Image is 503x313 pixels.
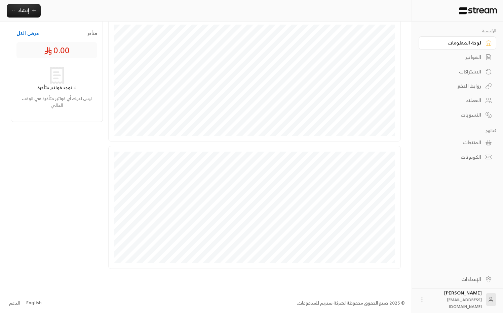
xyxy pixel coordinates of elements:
div: © 2025 جميع الحقوق محفوظة لشركة ستريم للمدفوعات. [297,300,405,307]
button: إنشاء [7,4,41,18]
div: الاشتراكات [427,68,481,75]
a: الإعدادات [419,273,496,286]
strong: لا توجد فواتير متأخرة [37,84,77,92]
div: المنتجات [427,139,481,146]
div: روابط الدفع [427,83,481,89]
img: Logo [458,7,498,14]
div: التسويات [427,112,481,118]
button: عرض الكل [16,30,39,37]
div: الفواتير [427,54,481,61]
div: English [26,300,42,306]
a: الكوبونات [419,151,496,164]
div: الإعدادات [427,276,481,283]
p: الرئيسية [419,28,496,34]
div: العملاء [427,97,481,104]
a: المنتجات [419,136,496,149]
a: لوحة المعلومات [419,36,496,50]
a: الاشتراكات [419,65,496,78]
span: إنشاء [18,6,29,14]
div: لوحة المعلومات [427,39,481,46]
span: متأخر [87,30,97,37]
a: العملاء [419,94,496,107]
p: كتالوج [419,128,496,133]
span: [EMAIL_ADDRESS][DOMAIN_NAME] [447,296,482,310]
p: ليس لديك أي فواتير متأخرة في الوقت الحالي [16,95,97,108]
a: الدعم [7,297,22,309]
a: الفواتير [419,51,496,64]
div: الكوبونات [427,154,481,160]
span: 0.00 [44,45,70,56]
div: [PERSON_NAME] [429,289,482,310]
a: روابط الدفع [419,80,496,93]
a: التسويات [419,108,496,121]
